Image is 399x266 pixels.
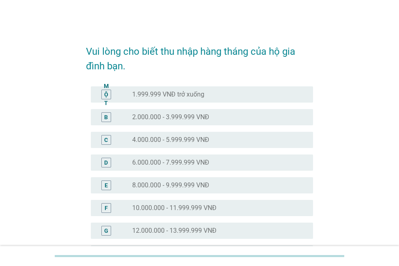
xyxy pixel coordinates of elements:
[104,114,108,120] font: B
[104,136,108,143] font: C
[104,159,108,165] font: D
[132,90,204,98] font: 1.999.999 VNĐ trở xuống
[132,227,217,234] font: 12.000.000 - 13.999.999 VNĐ
[132,204,217,212] font: 10.000.000 - 11.999.999 VNĐ
[86,46,298,72] font: Vui lòng cho biết thu nhập hàng tháng của hộ gia đình bạn.
[132,113,209,121] font: 2.000.000 - 3.999.999 VNĐ
[105,182,108,188] font: E
[104,82,109,106] font: MỘT
[132,159,209,166] font: 6.000.000 - 7.999.999 VNĐ
[104,227,108,234] font: G
[132,181,209,189] font: 8.000.000 - 9.999.999 VNĐ
[105,204,108,211] font: F
[132,136,209,144] font: 4.000.000 - 5.999.999 VNĐ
